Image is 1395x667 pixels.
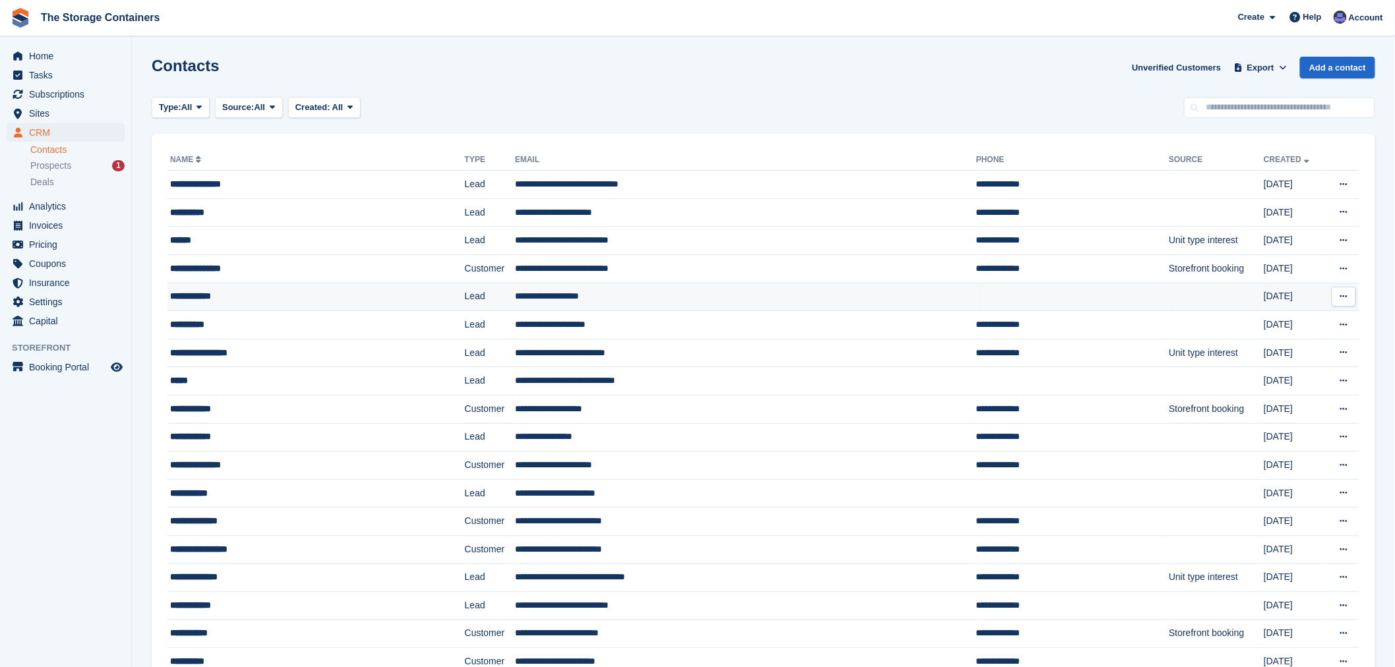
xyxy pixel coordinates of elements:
td: Lead [465,592,515,620]
a: menu [7,66,125,84]
span: Deals [30,176,54,188]
td: Lead [465,171,515,199]
a: Name [170,155,204,164]
td: Lead [465,423,515,451]
td: Customer [465,395,515,423]
button: Type: All [152,97,210,119]
span: Created: [295,102,330,112]
td: [DATE] [1264,311,1324,339]
img: Dan Excell [1334,11,1347,24]
th: Type [465,150,515,171]
span: Pricing [29,235,108,254]
td: [DATE] [1264,592,1324,620]
span: CRM [29,123,108,142]
span: Storefront [12,341,131,355]
span: Coupons [29,254,108,273]
span: All [254,101,266,114]
a: menu [7,104,125,123]
td: Unit type interest [1169,227,1264,255]
span: Capital [29,312,108,330]
button: Export [1232,57,1290,78]
td: [DATE] [1264,535,1324,564]
span: All [332,102,343,112]
span: Source: [222,101,254,114]
span: Prospects [30,159,71,172]
span: Type: [159,101,181,114]
a: Contacts [30,144,125,156]
td: [DATE] [1264,254,1324,283]
span: Insurance [29,274,108,292]
a: menu [7,358,125,376]
a: The Storage Containers [36,7,165,28]
td: [DATE] [1264,395,1324,423]
a: menu [7,235,125,254]
td: Lead [465,479,515,507]
a: Prospects 1 [30,159,125,173]
a: menu [7,312,125,330]
td: Customer [465,451,515,480]
th: Phone [976,150,1169,171]
td: Lead [465,564,515,592]
td: Storefront booking [1169,620,1264,648]
span: Account [1349,11,1383,24]
a: menu [7,123,125,142]
td: [DATE] [1264,479,1324,507]
td: Customer [465,254,515,283]
td: [DATE] [1264,339,1324,367]
td: Lead [465,283,515,311]
td: Lead [465,311,515,339]
td: Customer [465,535,515,564]
button: Created: All [288,97,361,119]
a: Preview store [109,359,125,375]
span: All [181,101,193,114]
span: Help [1303,11,1322,24]
img: stora-icon-8386f47178a22dfd0bd8f6a31ec36ba5ce8667c1dd55bd0f319d3a0aa187defe.svg [11,8,30,28]
span: Tasks [29,66,108,84]
span: Settings [29,293,108,311]
a: Unverified Customers [1127,57,1226,78]
td: Lead [465,227,515,255]
td: Customer [465,620,515,648]
td: [DATE] [1264,564,1324,592]
span: Analytics [29,197,108,216]
td: Lead [465,339,515,367]
td: [DATE] [1264,507,1324,536]
a: Add a contact [1300,57,1375,78]
a: menu [7,85,125,103]
td: Storefront booking [1169,254,1264,283]
td: [DATE] [1264,367,1324,395]
span: Home [29,47,108,65]
a: menu [7,197,125,216]
td: [DATE] [1264,198,1324,227]
a: menu [7,254,125,273]
span: Create [1238,11,1264,24]
td: [DATE] [1264,451,1324,480]
button: Source: All [215,97,283,119]
td: [DATE] [1264,283,1324,311]
td: [DATE] [1264,423,1324,451]
td: Unit type interest [1169,564,1264,592]
span: Sites [29,104,108,123]
td: Lead [465,198,515,227]
span: Export [1247,61,1274,74]
td: [DATE] [1264,227,1324,255]
td: Storefront booking [1169,395,1264,423]
td: [DATE] [1264,171,1324,199]
h1: Contacts [152,57,220,74]
span: Booking Portal [29,358,108,376]
td: Lead [465,367,515,395]
span: Invoices [29,216,108,235]
a: Created [1264,155,1312,164]
td: [DATE] [1264,620,1324,648]
a: menu [7,274,125,292]
td: Customer [465,507,515,536]
a: menu [7,293,125,311]
a: Deals [30,175,125,189]
a: menu [7,216,125,235]
th: Source [1169,150,1264,171]
div: 1 [112,160,125,171]
span: Subscriptions [29,85,108,103]
th: Email [515,150,976,171]
a: menu [7,47,125,65]
td: Unit type interest [1169,339,1264,367]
